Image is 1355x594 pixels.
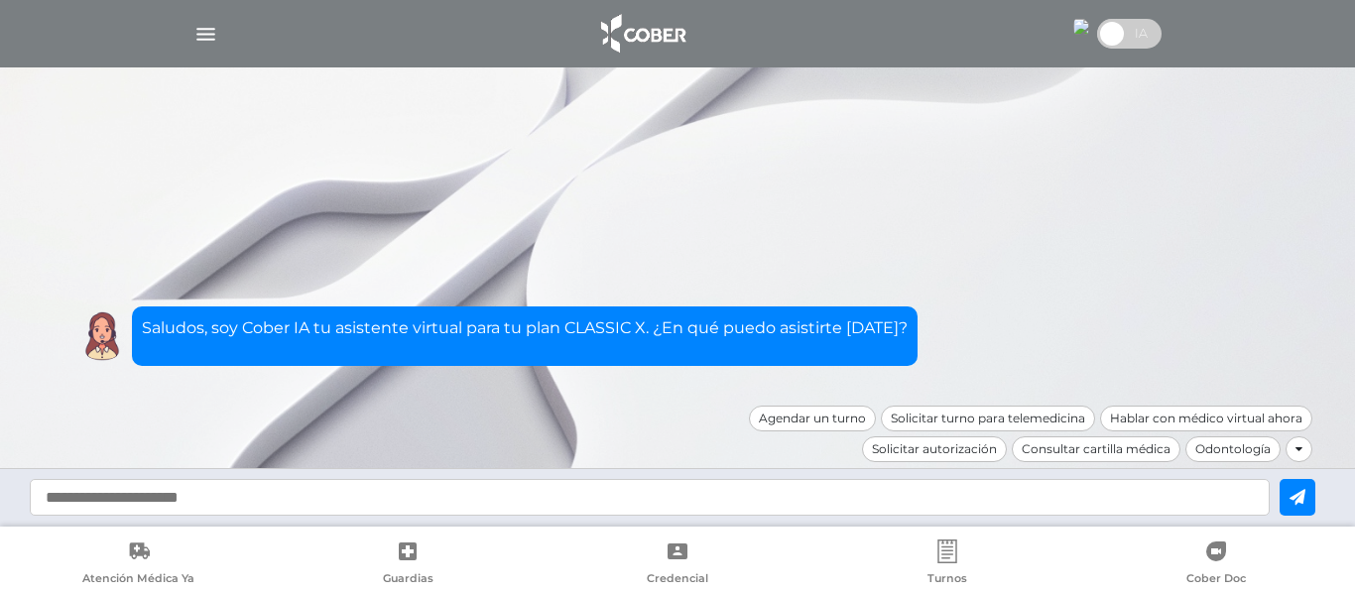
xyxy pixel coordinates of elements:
[590,10,694,58] img: logo_cober_home-white.png
[543,539,812,590] a: Credencial
[274,539,544,590] a: Guardias
[862,436,1007,462] div: Solicitar autorización
[383,571,433,589] span: Guardias
[1012,436,1180,462] div: Consultar cartilla médica
[1073,19,1089,35] img: 7294
[1185,436,1281,462] div: Odontología
[1186,571,1246,589] span: Cober Doc
[193,22,218,47] img: Cober_menu-lines-white.svg
[812,539,1082,590] a: Turnos
[4,539,274,590] a: Atención Médica Ya
[1081,539,1351,590] a: Cober Doc
[647,571,708,589] span: Credencial
[927,571,967,589] span: Turnos
[142,316,908,340] p: Saludos, soy Cober IA tu asistente virtual para tu plan CLASSIC X. ¿En qué puedo asistirte [DATE]?
[77,311,127,361] img: Cober IA
[749,406,876,431] div: Agendar un turno
[1100,406,1312,431] div: Hablar con médico virtual ahora
[82,571,194,589] span: Atención Médica Ya
[881,406,1095,431] div: Solicitar turno para telemedicina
